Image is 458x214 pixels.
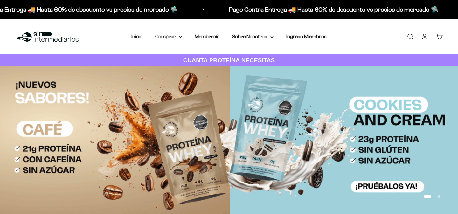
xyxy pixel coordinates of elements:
[232,32,274,41] summary: Sobre Nosotros
[195,34,219,39] a: Membresía
[286,34,327,39] a: Ingreso Miembros
[155,32,182,41] summary: Comprar
[131,34,142,39] a: Inicio
[224,4,433,15] p: Pago Contra Entrega 🚚 Hasta 60% de descuento vs precios de mercado 🛸
[183,57,275,64] strong: CUANTA PROTEÍNA NECESITAS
